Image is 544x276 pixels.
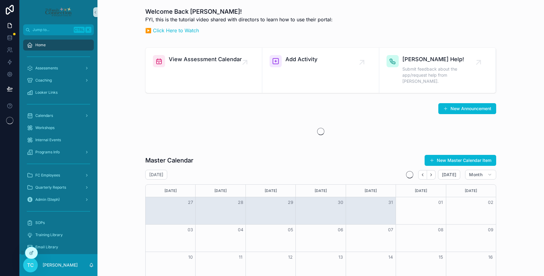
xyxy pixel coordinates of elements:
button: 01 [437,199,444,206]
div: scrollable content [19,35,97,254]
span: SOPs [35,220,45,225]
span: Ctrl [74,27,85,33]
button: 08 [437,226,444,233]
a: SOPs [23,217,94,228]
p: [PERSON_NAME] [43,262,78,268]
button: 13 [337,253,344,261]
span: Internal Events [35,138,61,142]
span: Training Library [35,232,63,237]
a: Home [23,40,94,51]
button: 31 [387,199,394,206]
a: Workshops [23,122,94,133]
button: 04 [237,226,244,233]
button: 27 [187,199,194,206]
span: Quarterly Reports [35,185,66,190]
span: Email Library [35,245,58,250]
button: New Announcement [438,103,496,114]
button: 07 [387,226,394,233]
button: 12 [287,253,294,261]
a: ▶️ Click Here to Watch [145,27,199,33]
a: [PERSON_NAME] Help!Submit feedback about the app/request help from [PERSON_NAME]. [379,48,496,93]
span: FC Employees [35,173,60,178]
div: [DATE] [447,185,495,197]
button: 14 [387,253,394,261]
a: Calendars [23,110,94,121]
span: Admin (Steph) [35,197,60,202]
a: View Assessment Calendar [146,48,262,93]
a: Admin (Steph) [23,194,94,205]
span: [DATE] [442,172,456,177]
a: Training Library [23,229,94,240]
h1: Welcome Back [PERSON_NAME]! [145,7,333,16]
button: New Master Calendar Item [425,155,496,166]
button: 06 [337,226,344,233]
span: Submit feedback about the app/request help from [PERSON_NAME]. [402,66,479,84]
span: TC [27,261,34,269]
button: 15 [437,253,444,261]
span: Home [35,43,46,47]
a: Internal Events [23,135,94,145]
button: Month [465,170,496,180]
a: Coaching [23,75,94,86]
a: Add Activity [262,48,379,93]
span: Jump to... [33,27,71,32]
button: 02 [487,199,494,206]
button: Next [427,170,436,180]
h2: [DATE] [149,172,163,178]
button: 29 [287,199,294,206]
button: 05 [287,226,294,233]
a: Quarterly Reports [23,182,94,193]
a: Email Library [23,242,94,253]
div: [DATE] [397,185,445,197]
a: Looker Links [23,87,94,98]
button: [DATE] [438,170,460,180]
button: 11 [237,253,244,261]
button: 09 [487,226,494,233]
span: Assessments [35,66,58,71]
button: 03 [187,226,194,233]
div: [DATE] [247,185,295,197]
button: 28 [237,199,244,206]
div: [DATE] [196,185,244,197]
img: App logo [45,7,72,17]
span: Month [469,172,482,177]
button: Jump to...CtrlK [23,24,94,35]
span: Workshops [35,125,55,130]
span: Calendars [35,113,53,118]
div: [DATE] [297,185,344,197]
span: Looker Links [35,90,58,95]
span: K [86,27,91,32]
span: [PERSON_NAME] Help! [402,55,479,64]
a: FC Employees [23,170,94,181]
span: Programs Info [35,150,60,155]
div: [DATE] [347,185,395,197]
button: 16 [487,253,494,261]
h1: Master Calendar [145,156,193,165]
div: [DATE] [147,185,194,197]
button: 30 [337,199,344,206]
button: Back [418,170,427,180]
a: Assessments [23,63,94,74]
button: 10 [187,253,194,261]
a: Programs Info [23,147,94,158]
span: Coaching [35,78,52,83]
span: Add Activity [285,55,317,64]
p: FYI, this is the tutorial video shared with directors to learn how to use their portal: [145,16,333,23]
span: View Assessment Calendar [169,55,242,64]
